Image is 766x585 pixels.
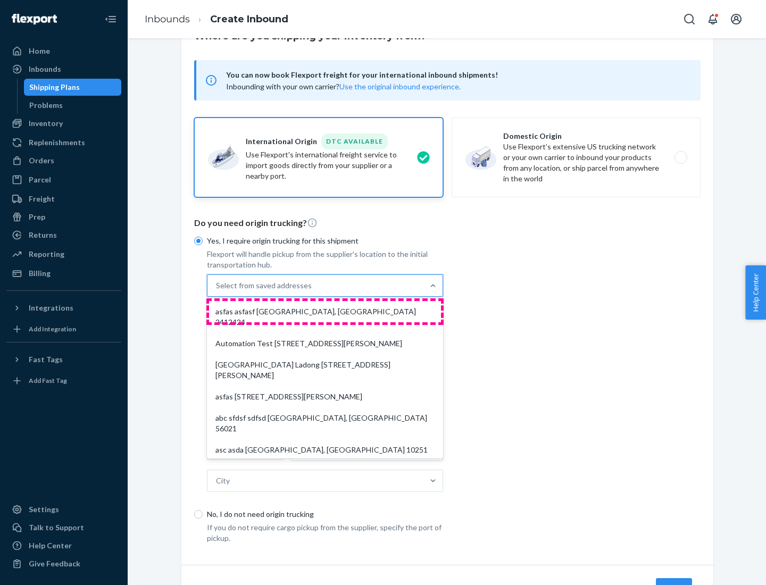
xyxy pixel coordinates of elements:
div: Give Feedback [29,558,80,569]
div: [GEOGRAPHIC_DATA] Ladong [STREET_ADDRESS][PERSON_NAME] [209,354,441,386]
a: Prep [6,208,121,225]
div: Inbounds [29,64,61,74]
button: Fast Tags [6,351,121,368]
ol: breadcrumbs [136,4,297,35]
div: Fast Tags [29,354,63,365]
p: If you do not require cargo pickup from the supplier, specify the port of pickup. [207,522,443,544]
p: Do you need origin trucking? [194,217,701,229]
a: Help Center [6,537,121,554]
div: Add Fast Tag [29,376,67,385]
div: Add Integration [29,324,76,333]
div: Orders [29,155,54,166]
a: Reporting [6,246,121,263]
div: Parcel [29,174,51,185]
a: Settings [6,501,121,518]
p: Yes, I require origin trucking for this shipment [207,236,443,246]
div: asc asda [GEOGRAPHIC_DATA], [GEOGRAPHIC_DATA] 10251 [209,439,441,461]
a: Parcel [6,171,121,188]
button: Give Feedback [6,555,121,572]
a: Home [6,43,121,60]
a: Orders [6,152,121,169]
a: Create Inbound [210,13,288,25]
p: Flexport will handle pickup from the supplier's location to the initial transportation hub. [207,249,443,270]
div: Reporting [29,249,64,260]
div: abc sfdsf sdfsd [GEOGRAPHIC_DATA], [GEOGRAPHIC_DATA] 56021 [209,407,441,439]
div: City [216,475,230,486]
div: Home [29,46,50,56]
img: Flexport logo [12,14,57,24]
input: No, I do not need origin trucking [194,510,203,519]
div: Replenishments [29,137,85,148]
button: Use the original inbound experience. [339,81,461,92]
a: Problems [24,97,122,114]
a: Inbounds [6,61,121,78]
div: asfas [STREET_ADDRESS][PERSON_NAME] [209,386,441,407]
div: Automation Test [STREET_ADDRESS][PERSON_NAME] [209,333,441,354]
a: Add Integration [6,321,121,338]
a: Inbounds [145,13,190,25]
button: Open account menu [726,9,747,30]
a: Replenishments [6,134,121,151]
div: Problems [29,100,63,111]
div: Integrations [29,303,73,313]
button: Integrations [6,299,121,316]
a: Talk to Support [6,519,121,536]
button: Help Center [745,265,766,320]
div: Prep [29,212,45,222]
button: Close Navigation [100,9,121,30]
a: Add Fast Tag [6,372,121,389]
span: You can now book Flexport freight for your international inbound shipments! [226,69,688,81]
div: Help Center [29,540,72,551]
div: Settings [29,504,59,515]
div: Freight [29,194,55,204]
a: Shipping Plans [24,79,122,96]
div: Billing [29,268,51,279]
a: Returns [6,227,121,244]
a: Inventory [6,115,121,132]
div: Select from saved addresses [216,280,312,291]
div: Inventory [29,118,63,129]
span: Inbounding with your own carrier? [226,82,461,91]
button: Open notifications [702,9,723,30]
p: No, I do not need origin trucking [207,509,443,520]
div: asfas asfasf [GEOGRAPHIC_DATA], [GEOGRAPHIC_DATA] 2412424 [209,301,441,333]
a: Billing [6,265,121,282]
button: Open Search Box [679,9,700,30]
div: Shipping Plans [29,82,80,93]
input: Yes, I require origin trucking for this shipment [194,237,203,245]
div: Talk to Support [29,522,84,533]
a: Freight [6,190,121,207]
div: Returns [29,230,57,240]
